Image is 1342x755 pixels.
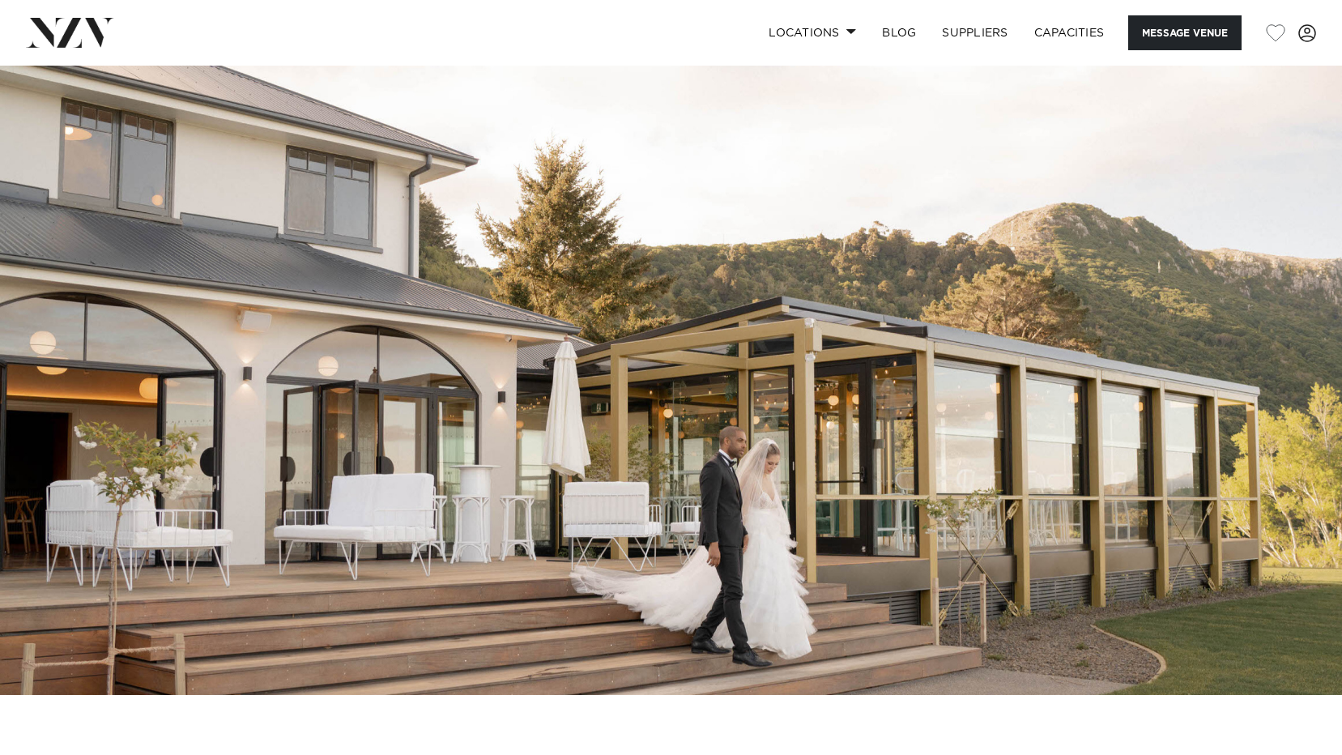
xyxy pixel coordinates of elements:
[1021,15,1118,50] a: Capacities
[869,15,929,50] a: BLOG
[929,15,1020,50] a: SUPPLIERS
[26,18,114,47] img: nzv-logo.png
[1128,15,1242,50] button: Message Venue
[756,15,869,50] a: Locations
